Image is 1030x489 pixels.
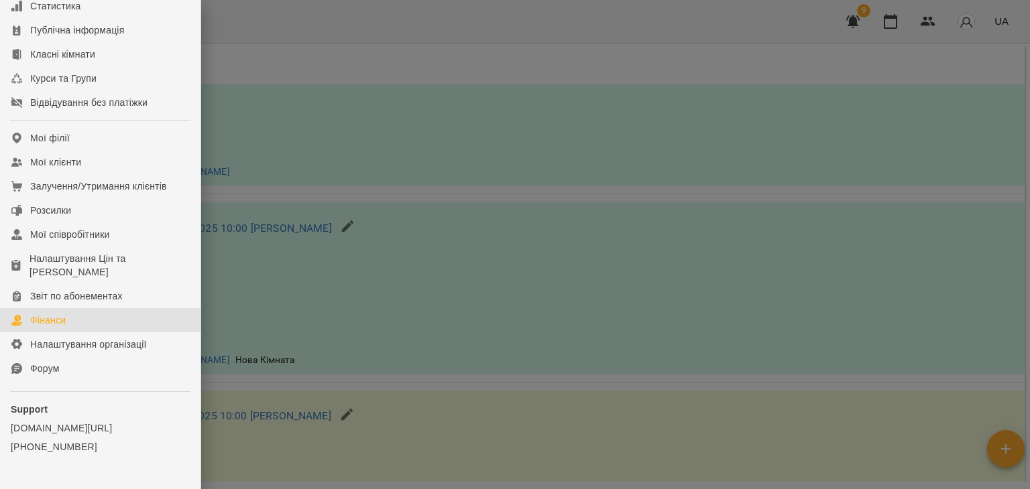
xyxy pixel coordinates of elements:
[30,48,95,61] div: Класні кімнати
[11,421,190,435] a: [DOMAIN_NAME][URL]
[30,228,110,241] div: Мої співробітники
[11,440,190,453] a: [PHONE_NUMBER]
[30,180,167,193] div: Залучення/Утримання клієнтів
[30,96,148,109] div: Відвідування без платіжки
[30,204,71,217] div: Розсилки
[30,338,147,351] div: Налаштування організації
[30,313,66,327] div: Фінанси
[11,403,190,416] p: Support
[30,72,97,85] div: Курси та Групи
[30,289,123,303] div: Звіт по абонементах
[30,23,124,37] div: Публічна інформація
[30,362,60,375] div: Форум
[30,252,190,279] div: Налаштування Цін та [PERSON_NAME]
[30,131,70,145] div: Мої філії
[30,155,81,169] div: Мої клієнти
